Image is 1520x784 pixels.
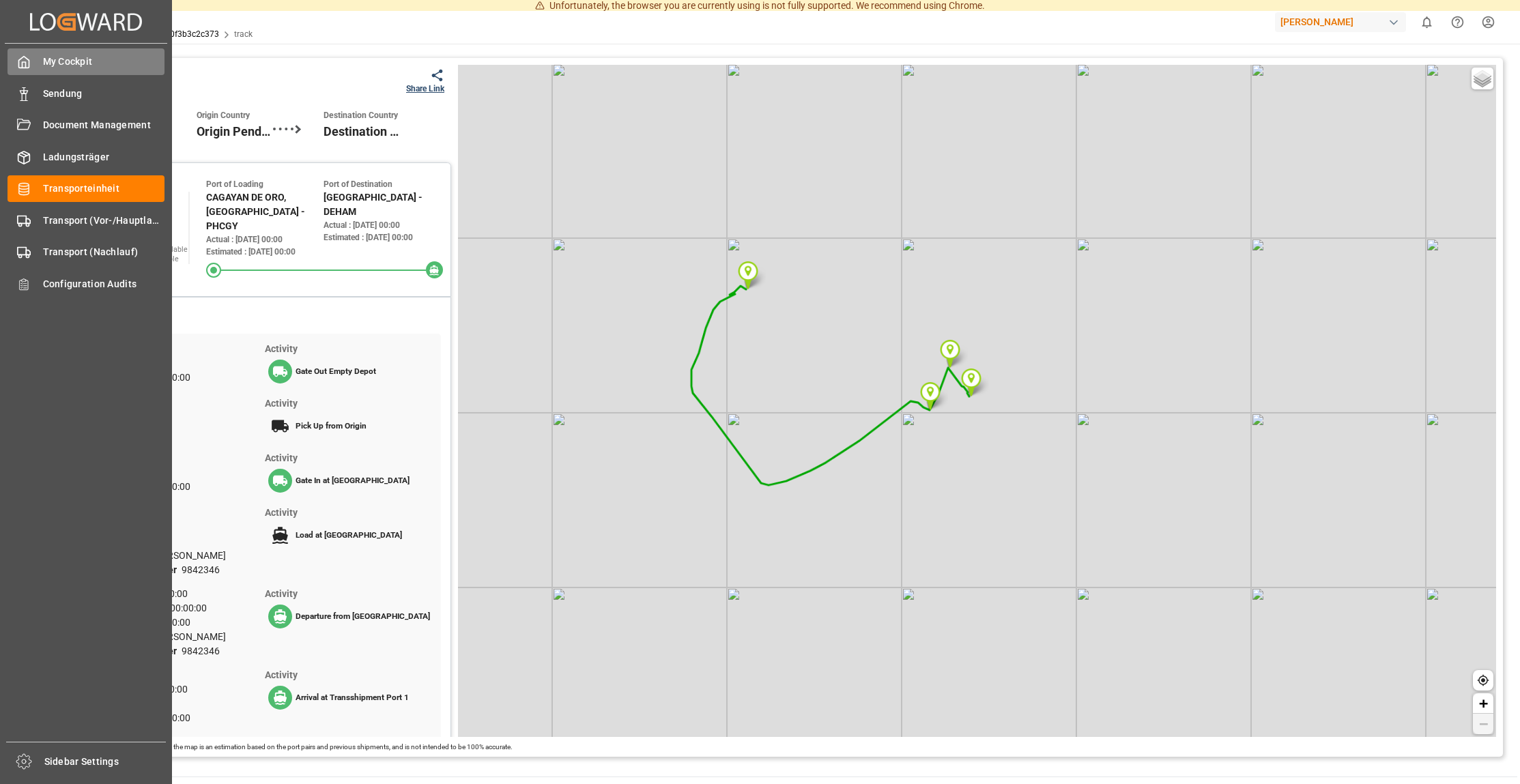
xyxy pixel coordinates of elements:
span: Origin Country [197,110,273,122]
span: Activity [265,343,298,354]
span: Sidebar Settings [44,755,167,769]
a: Document Management [8,112,164,139]
span: Activity [265,452,298,463]
div: Actual : [DATE] 00:00 [206,233,324,246]
span: Origin Pending [197,122,273,141]
span: Destination Country [324,110,400,122]
img: Marker [961,368,981,396]
div: Port of Destination [324,178,441,190]
button: [PERSON_NAME] [1275,9,1411,35]
a: Sendung [8,80,164,106]
span: 9842346 [182,645,220,656]
div: Estimated : [DATE] 00:00 [206,246,324,258]
img: Marker [920,382,941,410]
span: Load at [GEOGRAPHIC_DATA] [296,530,402,540]
span: − [1479,715,1488,732]
span: Configuration Audits [43,277,165,291]
a: Transport (Vor-/Hauptlauf) [8,207,164,233]
span: Activity [265,507,298,518]
span: Transporteinheit [43,182,165,196]
a: Transport (Nachlauf) [8,239,164,265]
span: Pick Up from Origin [296,421,367,431]
span: Activity [265,669,298,680]
a: Layers [1472,68,1493,89]
a: 50f3b3c2c373 [165,29,219,39]
span: Transport (Vor-/Hauptlauf) [43,214,165,228]
div: Destination Pending [324,110,400,148]
img: Marker [738,261,758,289]
span: Departure from [GEOGRAPHIC_DATA] [296,611,430,621]
div: [PERSON_NAME] [1275,12,1406,32]
span: Activity [265,588,298,599]
span: Document Management [43,118,165,132]
div: Origin Pending [197,110,273,148]
button: show 0 new notifications [1411,7,1442,38]
span: [PERSON_NAME] [153,550,226,561]
a: Ladungsträger [8,143,164,170]
img: Marker [940,340,960,368]
div: Share Link [406,83,444,95]
span: [DATE] 00:00:00 [140,602,207,613]
span: Arrival at Transshipment Port 1 [296,693,409,702]
span: Activity [265,398,298,409]
span: My Cockpit [43,55,165,69]
button: Help Center [1442,7,1473,38]
div: CAGAYAN DE ORO, [GEOGRAPHIC_DATA] - PHCGY [206,190,324,233]
span: Gate Out Empty Depot [296,366,376,376]
a: Transporteinheit [8,175,164,202]
div: Estimated : [DATE] 00:00 [324,231,441,244]
span: 9842346 [182,564,220,575]
span: Sendung [43,87,165,101]
span: + [1479,695,1488,712]
a: My Cockpit [8,48,164,75]
span: Ladungsträger [43,150,165,164]
a: Zoom out [1473,714,1493,734]
span: Destination Pending [324,122,400,141]
div: Actual : [DATE] 00:00 [324,219,441,231]
span: The route drawn on the map is an estimation based on the port pairs and previous shipments, and i... [113,743,513,751]
a: Zoom in [1473,693,1493,714]
div: [GEOGRAPHIC_DATA] - DEHAM [324,190,441,219]
a: Configuration Audits [8,270,164,297]
span: Transport (Nachlauf) [43,245,165,259]
div: Port of Loading [206,178,324,190]
span: Gate In at [GEOGRAPHIC_DATA] [296,476,410,485]
span: [PERSON_NAME] [153,631,226,642]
